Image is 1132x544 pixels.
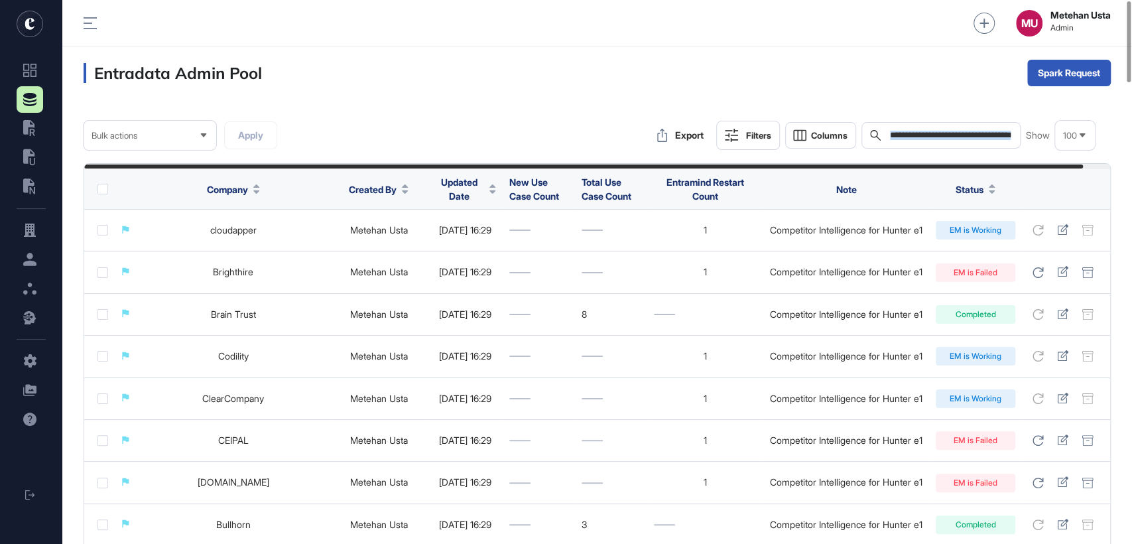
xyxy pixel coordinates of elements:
[349,182,409,196] button: Created By
[654,393,757,404] div: 1
[218,350,249,362] a: Codility
[770,309,922,320] div: Competitor Intelligence for Hunter e1
[770,393,922,404] div: Competitor Intelligence for Hunter e1
[770,351,922,362] div: Competitor Intelligence for Hunter e1
[435,435,496,446] div: [DATE] 16:29
[770,477,922,488] div: Competitor Intelligence for Hunter e1
[435,351,496,362] div: [DATE] 16:29
[582,309,641,320] div: 8
[785,122,856,149] button: Columns
[435,393,496,404] div: [DATE] 16:29
[207,182,260,196] button: Company
[435,309,496,320] div: [DATE] 16:29
[435,175,484,203] span: Updated Date
[509,176,559,202] span: New Use Case Count
[198,476,269,488] a: [DOMAIN_NAME]
[350,393,408,404] a: Metehan Usta
[770,435,922,446] div: Competitor Intelligence for Hunter e1
[211,308,256,320] a: Brain Trust
[1026,130,1050,141] span: Show
[956,182,983,196] span: Status
[811,131,848,141] span: Columns
[654,267,757,277] div: 1
[654,477,757,488] div: 1
[1050,23,1111,33] span: Admin
[716,121,780,150] button: Filters
[936,221,1015,239] div: EM is Working
[1050,10,1111,21] strong: Metehan Usta
[92,131,137,141] span: Bulk actions
[210,224,257,236] a: cloudapper
[350,435,408,446] a: Metehan Usta
[213,266,253,277] a: Brighthire
[350,266,408,277] a: Metehan Usta
[350,308,408,320] a: Metehan Usta
[216,519,251,530] a: Bullhorn
[1027,60,1111,86] button: Spark Request
[435,225,496,236] div: [DATE] 16:29
[202,393,264,404] a: ClearCompany
[582,519,641,530] div: 3
[936,474,1015,492] div: EM is Failed
[207,182,248,196] span: Company
[770,519,922,530] div: Competitor Intelligence for Hunter e1
[435,175,496,203] button: Updated Date
[936,431,1015,450] div: EM is Failed
[936,263,1015,282] div: EM is Failed
[770,267,922,277] div: Competitor Intelligence for Hunter e1
[84,63,262,83] h3: Entradata Admin Pool
[770,225,922,236] div: Competitor Intelligence for Hunter e1
[1016,10,1042,36] button: MU
[350,350,408,362] a: Metehan Usta
[654,225,757,236] div: 1
[1063,131,1077,141] span: 100
[936,347,1015,366] div: EM is Working
[936,305,1015,324] div: Completed
[936,515,1015,534] div: Completed
[654,351,757,362] div: 1
[666,176,744,202] span: Entramind Restart Count
[350,224,408,236] a: Metehan Usta
[435,267,496,277] div: [DATE] 16:29
[349,182,397,196] span: Created By
[350,476,408,488] a: Metehan Usta
[936,389,1015,408] div: EM is Working
[650,122,711,149] button: Export
[435,519,496,530] div: [DATE] 16:29
[582,176,631,202] span: Total Use Case Count
[836,184,856,195] span: Note
[956,182,995,196] button: Status
[350,519,408,530] a: Metehan Usta
[746,130,771,141] div: Filters
[435,477,496,488] div: [DATE] 16:29
[218,435,249,446] a: CEIPAL
[654,435,757,446] div: 1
